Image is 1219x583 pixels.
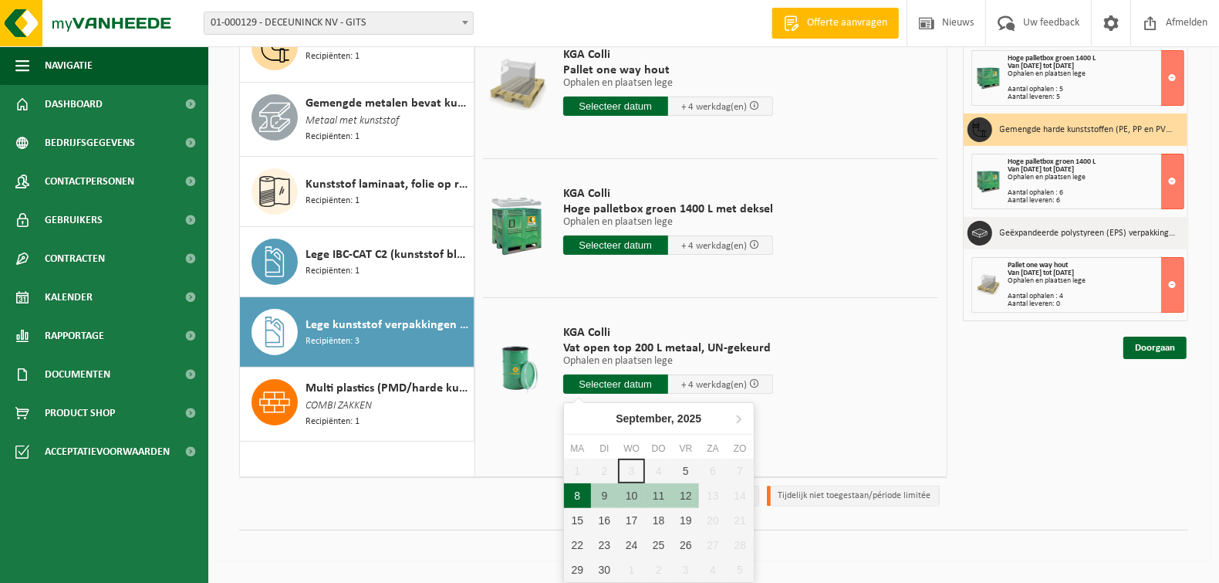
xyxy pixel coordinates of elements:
span: Recipiënten: 1 [306,415,360,429]
div: 15 [564,508,591,533]
span: Metaal met kunststof [306,113,399,130]
span: Lege kunststof verpakkingen van gevaarlijke stoffen [306,316,470,334]
span: Kalender [45,278,93,317]
strong: Van [DATE] tot [DATE] [1008,269,1075,277]
div: wo [618,441,645,456]
span: Contracten [45,239,105,278]
span: Gemengde metalen bevat kunststof [306,94,470,113]
div: 30 [591,558,618,582]
span: + 4 werkdag(en) [681,241,747,251]
button: Multi plastics (PMD/harde kunststoffen/spanbanden/EPS/folie naturel/folie gemengd) COMBI ZAKKEN R... [240,368,474,442]
div: 5 [672,459,699,483]
div: 10 [618,483,645,508]
h3: Gemengde harde kunststoffen (PE, PP en PVC), recycleerbaar (industrieel) [1000,117,1177,142]
h3: Geëxpandeerde polystyreen (EPS) verpakking (< 1 m² per stuk), recycleerbaar [1000,221,1177,246]
div: Aantal leveren: 6 [1008,197,1184,205]
span: Hoge palletbox groen 1400 L [1008,54,1096,63]
span: Pallet one way hout [1008,261,1069,269]
span: Hoge palletbox groen 1400 L met deksel [563,202,773,217]
span: KGA Colli [563,47,773,63]
span: + 4 werkdag(en) [681,102,747,112]
div: Aantal leveren: 5 [1008,93,1184,101]
div: Ophalen en plaatsen lege [1008,70,1184,78]
div: 24 [618,533,645,558]
span: Vat open top 200 L metaal, UN-gekeurd [563,341,773,356]
div: September, [609,406,707,431]
span: Dashboard [45,85,103,124]
div: Aantal leveren: 0 [1008,300,1184,308]
span: KGA Colli [563,325,773,341]
div: 18 [645,508,672,533]
button: Gemengde metalen bevat kunststof Metaal met kunststof Recipiënten: 1 [240,83,474,157]
span: Recipiënten: 3 [306,334,360,349]
span: Product Shop [45,394,115,432]
li: Tijdelijk niet toegestaan/période limitée [767,486,940,507]
span: Recipiënten: 1 [306,194,360,208]
div: 23 [591,533,618,558]
div: 9 [591,483,618,508]
div: 25 [645,533,672,558]
input: Selecteer datum [563,375,668,394]
div: 12 [672,483,699,508]
div: 2 [645,558,672,582]
span: Navigatie [45,46,93,85]
div: 29 [564,558,591,582]
div: Ophalen en plaatsen lege [1008,277,1184,285]
input: Selecteer datum [563,236,668,255]
strong: Van [DATE] tot [DATE] [1008,62,1075,70]
div: zo [727,441,754,456]
span: Lege IBC-CAT C2 (kunststof blaas verbranden) [306,246,470,264]
span: KGA Colli [563,186,773,202]
span: Recipiënten: 1 [306,264,360,279]
span: Hoge palletbox groen 1400 L [1008,158,1096,166]
span: Gebruikers [45,201,103,239]
button: Lege IBC-CAT C2 (kunststof blaas verbranden) Recipiënten: 1 [240,227,474,297]
div: Aantal ophalen : 4 [1008,293,1184,300]
div: 19 [672,508,699,533]
div: 1 [618,558,645,582]
div: 16 [591,508,618,533]
span: 01-000129 - DECEUNINCK NV - GITS [204,12,474,35]
span: Documenten [45,355,110,394]
span: Recipiënten: 1 [306,130,360,144]
span: Contactpersonen [45,162,134,201]
div: 17 [618,508,645,533]
input: Selecteer datum [563,97,668,116]
a: Doorgaan [1123,337,1187,359]
span: + 4 werkdag(en) [681,380,747,390]
div: do [645,441,672,456]
span: Offerte aanvragen [803,15,891,31]
div: Aantal ophalen : 6 [1008,189,1184,197]
a: Offerte aanvragen [772,8,899,39]
span: Bedrijfsgegevens [45,124,135,162]
span: Kunststof laminaat, folie op rol, gekleurd [306,175,470,194]
button: Kunststof laminaat, folie op rol, gekleurd Recipiënten: 1 [240,157,474,227]
div: 3 [672,558,699,582]
div: 22 [564,533,591,558]
span: Recipiënten: 1 [306,49,360,64]
span: Rapportage [45,317,104,355]
span: Multi plastics (PMD/harde kunststoffen/spanbanden/EPS/folie naturel/folie gemengd) [306,379,470,398]
div: 11 [645,483,672,508]
div: 8 [564,483,591,508]
span: Acceptatievoorwaarden [45,432,170,471]
p: Ophalen en plaatsen lege [563,217,773,228]
div: 26 [672,533,699,558]
div: Ophalen en plaatsen lege [1008,174,1184,181]
button: Lege kunststof verpakkingen van gevaarlijke stoffen Recipiënten: 3 [240,297,474,368]
p: Ophalen en plaatsen lege [563,78,773,89]
span: Pallet one way hout [563,63,773,78]
button: Gemengde harde kunststoffen (PE, PP en PVC), recycleerbaar (industrieel) Recipiënten: 1 [240,12,474,83]
strong: Van [DATE] tot [DATE] [1008,165,1075,174]
span: COMBI ZAKKEN [306,398,372,415]
div: vr [672,441,699,456]
div: za [699,441,726,456]
div: di [591,441,618,456]
p: Ophalen en plaatsen lege [563,356,773,367]
i: 2025 [677,413,701,424]
span: 01-000129 - DECEUNINCK NV - GITS [204,12,473,34]
div: ma [564,441,591,456]
div: Aantal ophalen : 5 [1008,86,1184,93]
